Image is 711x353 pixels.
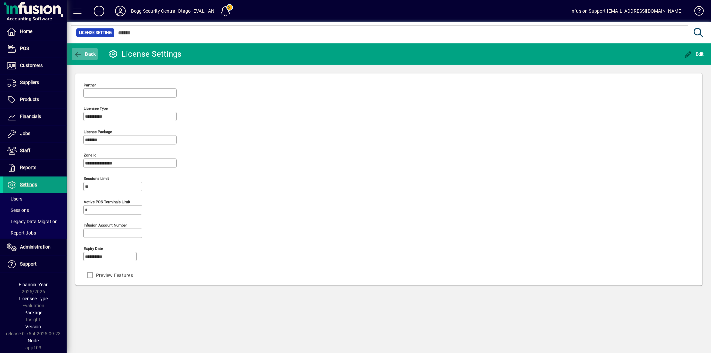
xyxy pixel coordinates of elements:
span: Legacy Data Migration [7,219,58,224]
span: Reports [20,165,36,170]
mat-label: Infusion account number [84,223,127,228]
button: Profile [110,5,131,17]
span: Sessions [7,208,29,213]
span: Edit [684,51,704,57]
span: Users [7,196,22,202]
mat-label: Zone Id [84,153,97,157]
span: Suppliers [20,80,39,85]
mat-label: Sessions Limit [84,176,109,181]
button: Edit [683,48,706,60]
a: Jobs [3,125,67,142]
span: Home [20,29,32,34]
mat-label: Expiry date [84,246,103,251]
div: License Settings [108,49,182,59]
a: Administration [3,239,67,256]
span: Support [20,261,37,267]
span: Back [74,51,96,57]
a: Reports [3,159,67,176]
span: Staff [20,148,30,153]
button: Back [72,48,98,60]
div: Begg Security Central Otago -EVAL - AN [131,6,215,16]
a: Legacy Data Migration [3,216,67,227]
span: Node [28,338,39,343]
a: Knowledge Base [689,1,703,23]
a: Sessions [3,205,67,216]
span: POS [20,46,29,51]
mat-label: Partner [84,83,96,87]
a: Customers [3,57,67,74]
span: Licensee Type [19,296,48,301]
span: Package [24,310,42,315]
span: License Setting [79,29,112,36]
a: Products [3,91,67,108]
span: Jobs [20,131,30,136]
span: Version [26,324,41,329]
span: Settings [20,182,37,187]
span: Report Jobs [7,230,36,236]
a: Support [3,256,67,273]
button: Add [88,5,110,17]
a: Report Jobs [3,227,67,239]
span: Customers [20,63,43,68]
a: Users [3,193,67,205]
a: Staff [3,142,67,159]
a: Suppliers [3,74,67,91]
mat-label: License Package [84,129,112,134]
span: Administration [20,244,51,250]
a: POS [3,40,67,57]
span: Products [20,97,39,102]
a: Financials [3,108,67,125]
div: Infusion Support [EMAIL_ADDRESS][DOMAIN_NAME] [570,6,683,16]
mat-label: Licensee Type [84,106,108,111]
span: Financials [20,114,41,119]
span: Financial Year [19,282,48,287]
app-page-header-button: Back [67,48,103,60]
a: Home [3,23,67,40]
mat-label: Active POS Terminals Limit [84,200,130,204]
